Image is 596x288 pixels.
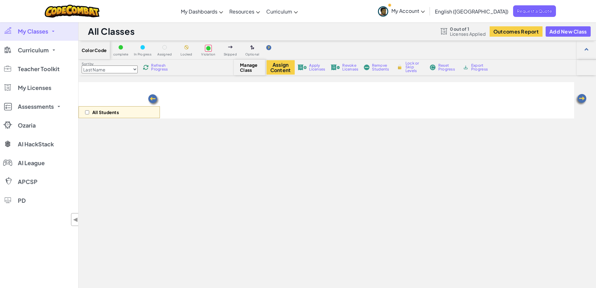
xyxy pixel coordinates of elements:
[375,1,428,21] a: My Account
[82,48,107,53] span: Color Code
[575,93,587,106] img: Arrow_Left.png
[73,215,78,224] span: ◀
[229,8,254,15] span: Resources
[18,47,49,53] span: Curriculum
[18,66,59,72] span: Teacher Toolkit
[134,53,151,56] span: In Progress
[490,26,543,37] button: Outcomes Report
[513,5,556,17] a: Request a Quote
[342,64,358,71] span: Revoke Licenses
[450,26,486,31] span: 0 out of 1
[471,64,490,71] span: Export Progress
[396,64,403,70] img: IconLock.svg
[201,53,215,56] span: Violation
[378,6,388,17] img: avatar
[147,94,160,106] img: Arrow_Left.png
[450,31,486,36] span: Licenses Applied
[113,53,129,56] span: complete
[430,65,436,70] img: IconReset.svg
[364,65,369,70] img: IconRemoveStudents.svg
[82,61,138,66] label: Sort by
[18,104,54,109] span: Assessments
[151,64,171,71] span: Refresh Progress
[266,45,271,50] img: IconHint.svg
[18,160,45,166] span: AI League
[391,8,425,14] span: My Account
[45,5,99,18] img: CodeCombat logo
[438,64,457,71] span: Reset Progress
[226,3,263,20] a: Resources
[88,25,135,37] h1: All Classes
[463,65,469,70] img: IconArchive.svg
[143,65,149,70] img: IconReload.svg
[178,3,226,20] a: My Dashboards
[18,29,48,34] span: My Classes
[263,3,301,20] a: Curriculum
[245,53,259,56] span: Optional
[181,8,217,15] span: My Dashboards
[18,85,51,91] span: My Licenses
[240,62,258,72] span: Manage Class
[18,141,54,147] span: AI HackStack
[309,64,325,71] span: Apply Licenses
[228,46,233,48] img: IconSkippedLevel.svg
[405,61,424,73] span: Lock or Skip Levels
[298,65,307,70] img: IconLicenseApply.svg
[224,53,237,56] span: Skipped
[546,26,591,37] button: Add New Class
[181,53,192,56] span: Locked
[157,53,172,56] span: Assigned
[92,110,119,115] p: All Students
[331,65,340,70] img: IconLicenseRevoke.svg
[435,8,508,15] span: English ([GEOGRAPHIC_DATA])
[372,64,391,71] span: Remove Students
[18,123,36,128] span: Ozaria
[266,8,292,15] span: Curriculum
[250,45,254,50] img: IconOptionalLevel.svg
[267,60,295,75] button: Assign Content
[432,3,512,20] a: English ([GEOGRAPHIC_DATA])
